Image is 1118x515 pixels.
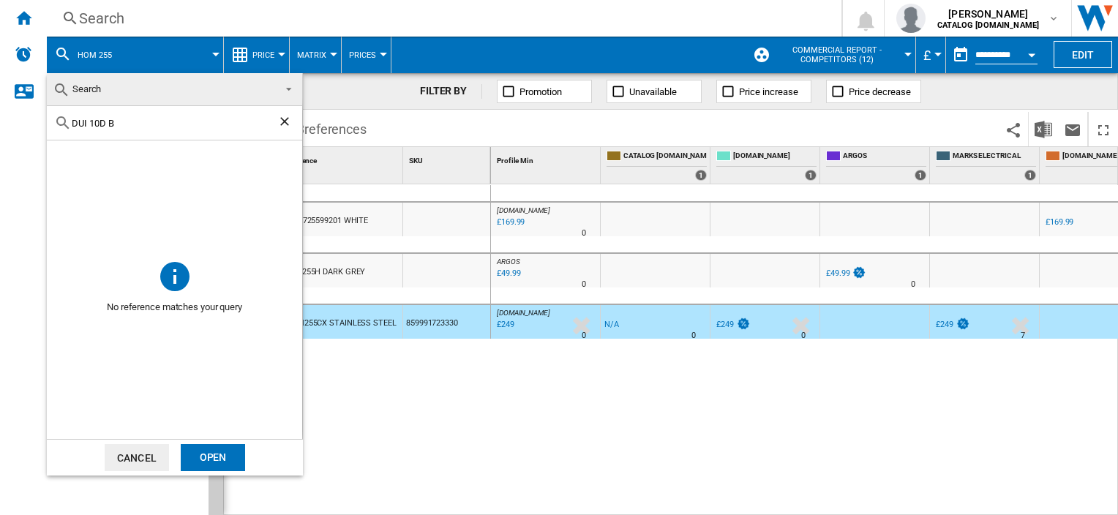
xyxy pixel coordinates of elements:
[72,118,277,129] input: Search Reference
[47,293,302,321] span: No reference matches your query
[72,83,101,94] span: Search
[181,444,245,471] div: Open
[277,114,295,132] ng-md-icon: Clear search
[105,444,169,471] button: Cancel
